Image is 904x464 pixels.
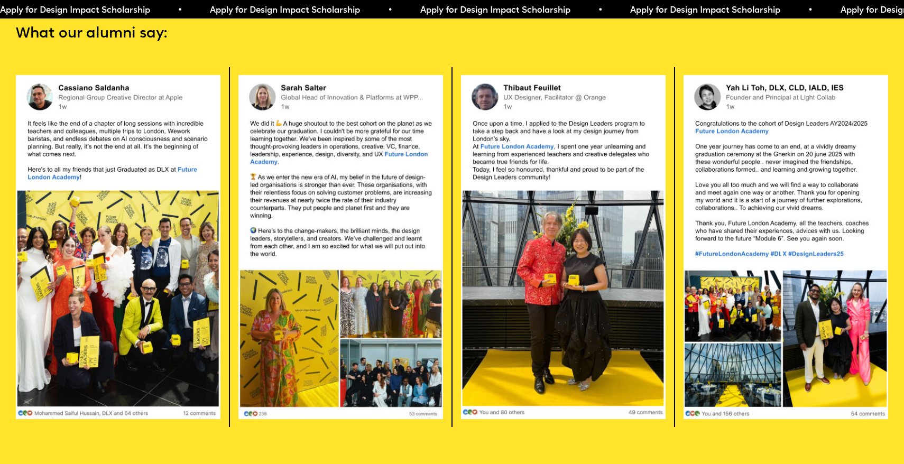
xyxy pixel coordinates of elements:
[16,24,889,44] p: What our alumni say:
[592,6,596,15] span: •
[381,6,386,15] span: •
[171,6,176,15] span: •
[801,6,806,15] span: •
